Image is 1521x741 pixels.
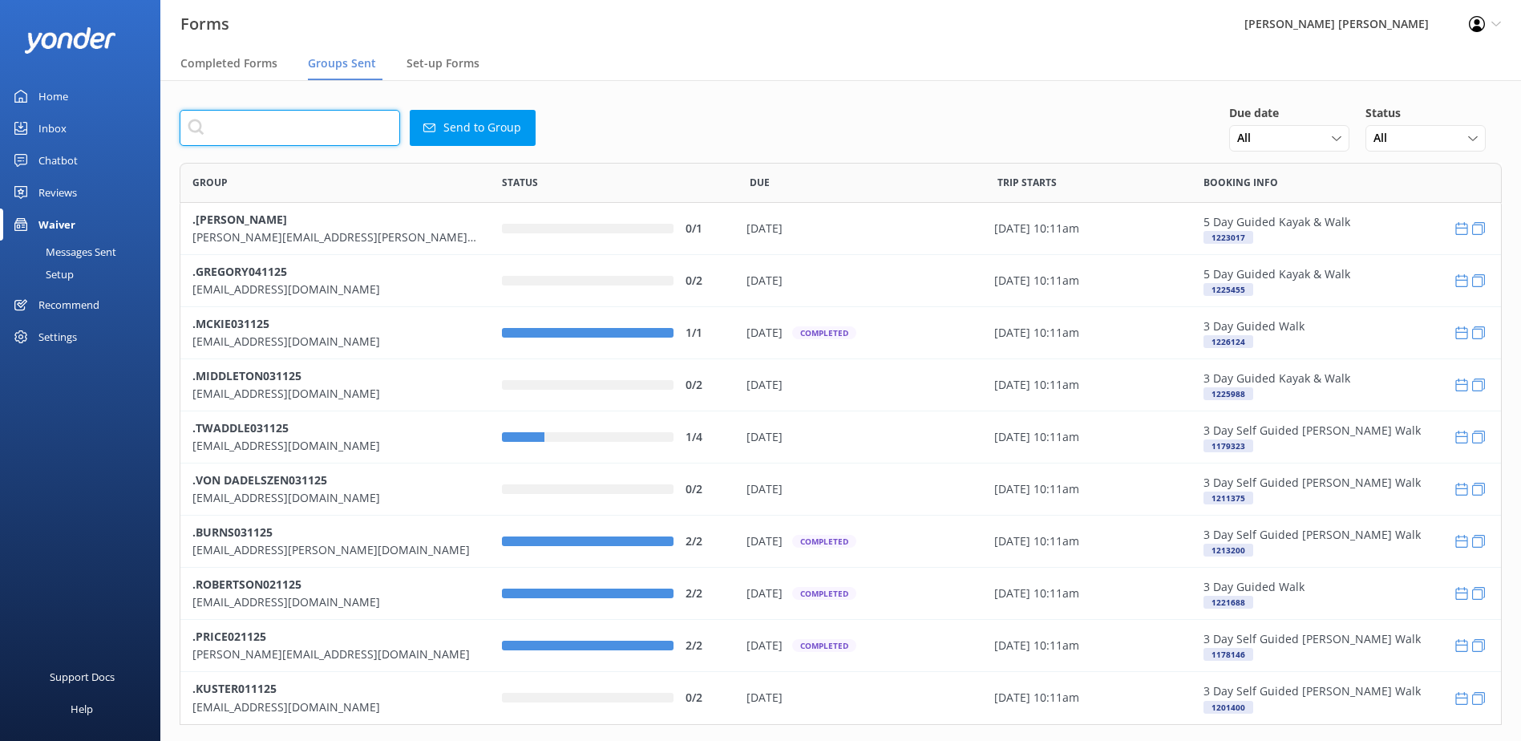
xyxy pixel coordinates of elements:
[192,437,478,455] p: [EMAIL_ADDRESS][DOMAIN_NAME]
[10,263,160,285] a: Setup
[10,241,160,263] a: Messages Sent
[686,428,726,446] div: 1/4
[192,472,327,487] b: .VON DADELSZEN031125
[407,55,479,71] span: Set-up Forms
[1203,648,1253,661] div: 1178146
[746,376,783,394] p: [DATE]
[192,333,478,350] p: [EMAIL_ADDRESS][DOMAIN_NAME]
[792,587,856,600] div: Completed
[750,175,770,190] span: Due
[24,27,116,54] img: yonder-white-logo.png
[180,307,1502,359] div: row
[746,272,783,290] p: [DATE]
[686,324,726,342] div: 1/1
[686,532,726,550] div: 2/2
[746,428,783,446] p: [DATE]
[180,620,1502,672] div: row
[994,585,1183,602] div: [DATE] 10:11am
[746,585,783,602] p: [DATE]
[180,672,1502,724] div: row
[192,385,478,403] p: [EMAIL_ADDRESS][DOMAIN_NAME]
[192,367,301,383] b: .MIDDLETON031125
[1203,175,1278,190] span: Booking info
[686,480,726,498] div: 0/2
[746,480,783,498] p: [DATE]
[192,646,478,663] p: [PERSON_NAME][EMAIL_ADDRESS][DOMAIN_NAME]
[1203,682,1421,700] p: 3 Day Self Guided [PERSON_NAME] Walk
[1203,370,1350,387] p: 3 Day Guided Kayak & Walk
[180,568,1502,620] div: row
[38,289,99,321] div: Recommend
[38,144,78,176] div: Chatbot
[686,272,726,290] div: 0/2
[686,637,726,654] div: 2/2
[38,112,67,144] div: Inbox
[1203,213,1350,231] p: 5 Day Guided Kayak & Walk
[10,263,74,285] div: Setup
[192,524,273,539] b: .BURNS031125
[180,11,229,37] h3: Forms
[994,272,1183,290] div: [DATE] 10:11am
[192,175,228,190] span: Group
[994,220,1183,237] div: [DATE] 10:11am
[10,241,116,263] div: Messages Sent
[180,464,1502,516] div: row
[994,324,1183,342] div: [DATE] 10:11am
[180,255,1502,307] div: row
[1203,578,1305,596] p: 3 Day Guided Walk
[192,593,478,611] p: [EMAIL_ADDRESS][DOMAIN_NAME]
[1203,387,1253,400] div: 1225988
[686,376,726,394] div: 0/2
[192,281,478,298] p: [EMAIL_ADDRESS][DOMAIN_NAME]
[1203,526,1421,544] p: 3 Day Self Guided [PERSON_NAME] Walk
[1229,104,1365,122] h5: Due date
[792,535,856,548] div: Completed
[1373,129,1397,147] span: All
[792,326,856,339] div: Completed
[1203,231,1253,244] div: 1223017
[994,689,1183,707] div: [DATE] 10:11am
[746,689,783,707] p: [DATE]
[38,321,77,353] div: Settings
[180,55,277,71] span: Completed Forms
[180,516,1502,568] div: row
[192,229,478,246] p: [PERSON_NAME][EMAIL_ADDRESS][PERSON_NAME][DOMAIN_NAME]
[686,220,726,237] div: 0/1
[192,681,277,696] b: .KUSTER011125
[746,220,783,237] p: [DATE]
[192,419,289,435] b: .TWADDLE031125
[192,315,269,330] b: .MCKIE031125
[1203,422,1421,439] p: 3 Day Self Guided [PERSON_NAME] Walk
[1203,544,1253,557] div: 1213200
[180,203,1502,724] div: grid
[997,175,1057,190] span: Trip Starts
[308,55,376,71] span: Groups Sent
[38,176,77,209] div: Reviews
[1203,700,1253,713] div: 1201400
[1203,283,1253,296] div: 1225455
[746,324,783,342] p: [DATE]
[192,576,301,591] b: .ROBERTSON021125
[1203,630,1421,648] p: 3 Day Self Guided [PERSON_NAME] Walk
[792,639,856,652] div: Completed
[1237,129,1260,147] span: All
[1203,265,1350,283] p: 5 Day Guided Kayak & Walk
[746,532,783,550] p: [DATE]
[38,80,68,112] div: Home
[192,628,266,643] b: .PRICE021125
[994,532,1183,550] div: [DATE] 10:11am
[994,480,1183,498] div: [DATE] 10:11am
[1365,104,1502,122] h5: Status
[180,203,1502,255] div: row
[1203,474,1421,492] p: 3 Day Self Guided [PERSON_NAME] Walk
[50,661,115,693] div: Support Docs
[192,211,287,226] b: .[PERSON_NAME]
[1203,596,1253,609] div: 1221688
[746,637,783,654] p: [DATE]
[686,689,726,707] div: 0/2
[994,637,1183,654] div: [DATE] 10:11am
[180,359,1502,411] div: row
[410,110,536,146] button: Send to Group
[71,693,93,725] div: Help
[1203,335,1253,348] div: 1226124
